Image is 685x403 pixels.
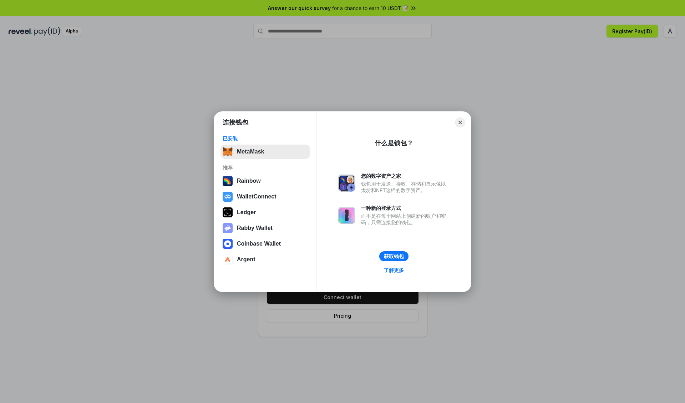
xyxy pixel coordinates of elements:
[223,192,233,202] img: svg+xml,%3Csvg%20width%3D%2228%22%20height%3D%2228%22%20viewBox%3D%220%200%2028%2028%22%20fill%3D...
[220,237,310,251] button: Coinbase Wallet
[237,193,276,200] div: WalletConnect
[237,209,256,216] div: Ledger
[237,178,261,184] div: Rainbow
[375,139,413,147] div: 什么是钱包？
[223,165,308,171] div: 推荐
[361,213,450,226] div: 而不是在每个网站上创建新的账户和密码，只需连接您的钱包。
[237,148,264,155] div: MetaMask
[338,175,355,192] img: svg+xml,%3Csvg%20xmlns%3D%22http%3A%2F%2Fwww.w3.org%2F2000%2Fsvg%22%20fill%3D%22none%22%20viewBox...
[223,255,233,265] img: svg+xml,%3Csvg%20width%3D%2228%22%20height%3D%2228%22%20viewBox%3D%220%200%2028%2028%22%20fill%3D...
[223,176,233,186] img: svg+xml,%3Csvg%20width%3D%22120%22%20height%3D%22120%22%20viewBox%3D%220%200%20120%20120%22%20fil...
[384,253,404,260] div: 获取钱包
[223,147,233,157] img: svg+xml,%3Csvg%20fill%3D%22none%22%20height%3D%2233%22%20viewBox%3D%220%200%2035%2033%22%20width%...
[220,221,310,235] button: Rabby Wallet
[220,174,310,188] button: Rainbow
[220,145,310,159] button: MetaMask
[220,252,310,267] button: Argent
[384,267,404,273] div: 了解更多
[223,118,248,127] h1: 连接钱包
[223,135,308,142] div: 已安装
[380,266,408,275] a: 了解更多
[338,207,355,224] img: svg+xml,%3Csvg%20xmlns%3D%22http%3A%2F%2Fwww.w3.org%2F2000%2Fsvg%22%20fill%3D%22none%22%20viewBox...
[223,207,233,217] img: svg+xml,%3Csvg%20xmlns%3D%22http%3A%2F%2Fwww.w3.org%2F2000%2Fsvg%22%20width%3D%2228%22%20height%3...
[220,190,310,204] button: WalletConnect
[237,241,281,247] div: Coinbase Wallet
[237,225,273,231] div: Rabby Wallet
[361,205,450,211] div: 一种新的登录方式
[223,239,233,249] img: svg+xml,%3Csvg%20width%3D%2228%22%20height%3D%2228%22%20viewBox%3D%220%200%2028%2028%22%20fill%3D...
[361,173,450,179] div: 您的数字资产之家
[237,256,255,263] div: Argent
[379,251,409,261] button: 获取钱包
[361,181,450,193] div: 钱包用于发送、接收、存储和显示像以太坊和NFT这样的数字资产。
[220,205,310,220] button: Ledger
[455,117,465,127] button: Close
[223,223,233,233] img: svg+xml,%3Csvg%20xmlns%3D%22http%3A%2F%2Fwww.w3.org%2F2000%2Fsvg%22%20fill%3D%22none%22%20viewBox...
